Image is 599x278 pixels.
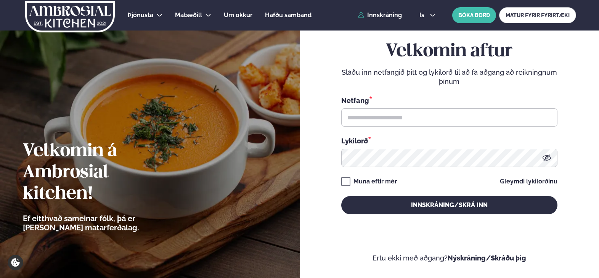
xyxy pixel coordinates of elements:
a: Um okkur [224,11,252,20]
span: Þjónusta [128,11,153,19]
p: Sláðu inn netfangið þitt og lykilorð til að fá aðgang að reikningnum þínum [341,68,557,86]
a: Gleymdi lykilorðinu [500,178,557,185]
span: Matseðill [175,11,202,19]
button: Innskráning/Skrá inn [341,196,557,214]
a: MATUR FYRIR FYRIRTÆKI [499,7,576,23]
a: Cookie settings [8,255,23,270]
h2: Velkomin á Ambrosial kitchen! [23,141,181,205]
img: logo [24,1,116,32]
a: Þjónusta [128,11,153,20]
p: Ef eitthvað sameinar fólk, þá er [PERSON_NAME] matarferðalag. [23,214,181,232]
div: Lykilorð [341,136,557,146]
a: Nýskráning/Skráðu þig [448,254,526,262]
button: BÓKA BORÐ [452,7,496,23]
p: Ertu ekki með aðgang? [323,254,577,263]
div: Netfang [341,95,557,105]
span: Hafðu samband [265,11,312,19]
span: is [419,12,427,18]
span: Um okkur [224,11,252,19]
a: Innskráning [358,12,402,19]
a: Hafðu samband [265,11,312,20]
h2: Velkomin aftur [341,41,557,62]
button: is [413,12,442,18]
a: Matseðill [175,11,202,20]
